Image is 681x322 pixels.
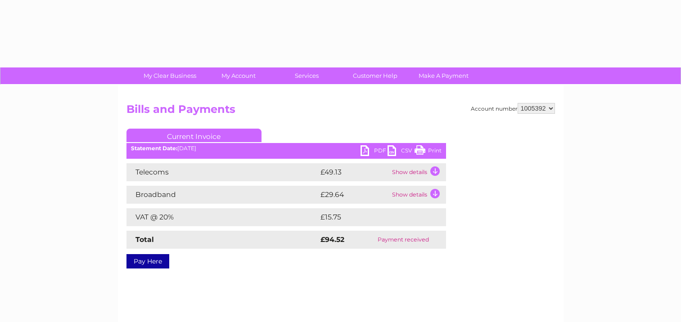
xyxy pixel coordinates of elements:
[415,145,442,158] a: Print
[406,67,481,84] a: Make A Payment
[126,129,262,142] a: Current Invoice
[126,103,555,120] h2: Bills and Payments
[390,163,446,181] td: Show details
[390,186,446,204] td: Show details
[318,163,390,181] td: £49.13
[338,67,412,84] a: Customer Help
[133,67,207,84] a: My Clear Business
[126,254,169,268] a: Pay Here
[361,145,388,158] a: PDF
[135,235,154,244] strong: Total
[126,145,446,152] div: [DATE]
[361,231,446,249] td: Payment received
[201,67,275,84] a: My Account
[318,208,427,226] td: £15.75
[318,186,390,204] td: £29.64
[270,67,344,84] a: Services
[320,235,344,244] strong: £94.52
[126,186,318,204] td: Broadband
[131,145,177,152] b: Statement Date:
[126,208,318,226] td: VAT @ 20%
[471,103,555,114] div: Account number
[126,163,318,181] td: Telecoms
[388,145,415,158] a: CSV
